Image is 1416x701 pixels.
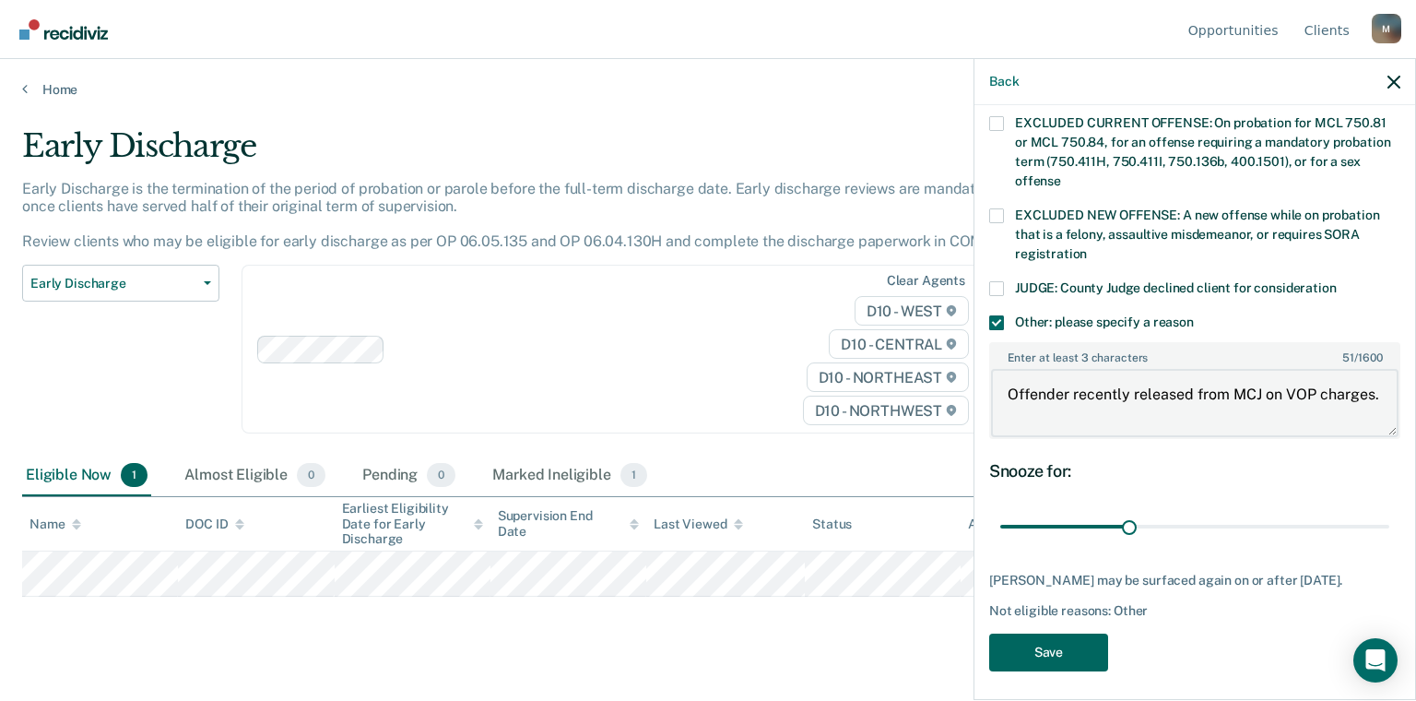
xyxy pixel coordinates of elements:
div: Status [812,517,852,532]
div: Marked Ineligible [489,456,651,496]
img: Recidiviz [19,19,108,40]
div: Open Intercom Messenger [1353,638,1398,683]
p: Early Discharge is the termination of the period of probation or parole before the full-term disc... [22,180,1082,251]
div: Last Viewed [654,517,743,532]
span: 51 [1342,351,1354,364]
span: EXCLUDED NEW OFFENSE: A new offense while on probation that is a felony, assaultive misdemeanor, ... [1015,208,1379,261]
label: Enter at least 3 characters [991,344,1398,364]
textarea: Offender recently released from MCJ on VOP charges. [991,369,1398,437]
div: Early Discharge [22,127,1084,180]
button: Back [989,74,1019,89]
span: EXCLUDED CURRENT OFFENSE: On probation for MCL 750.81 or MCL 750.84, for an offense requiring a m... [1015,115,1390,188]
div: Assigned to [968,517,1055,532]
div: M [1372,14,1401,43]
span: D10 - NORTHEAST [807,362,969,392]
div: [PERSON_NAME] may be surfaced again on or after [DATE]. [989,573,1400,588]
span: 0 [427,463,455,487]
span: Other: please specify a reason [1015,315,1194,329]
span: 0 [297,463,325,487]
span: D10 - WEST [855,296,969,326]
button: Profile dropdown button [1372,14,1401,43]
div: Name [29,517,81,532]
span: / 1600 [1342,351,1382,364]
span: D10 - NORTHWEST [803,396,969,425]
span: JUDGE: County Judge declined client for consideration [1015,280,1337,295]
span: 1 [121,463,147,487]
div: Pending [359,456,459,496]
span: 1 [620,463,647,487]
div: Clear agents [887,273,965,289]
span: D10 - CENTRAL [829,329,969,359]
a: Home [22,81,1394,98]
div: Supervision End Date [498,508,639,540]
div: Earliest Eligibility Date for Early Discharge [342,501,483,547]
div: DOC ID [185,517,244,532]
button: Save [989,634,1108,671]
div: Snooze for: [989,461,1400,481]
div: Not eligible reasons: Other [989,603,1400,619]
div: Almost Eligible [181,456,329,496]
span: Early Discharge [30,276,196,291]
div: Eligible Now [22,456,151,496]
